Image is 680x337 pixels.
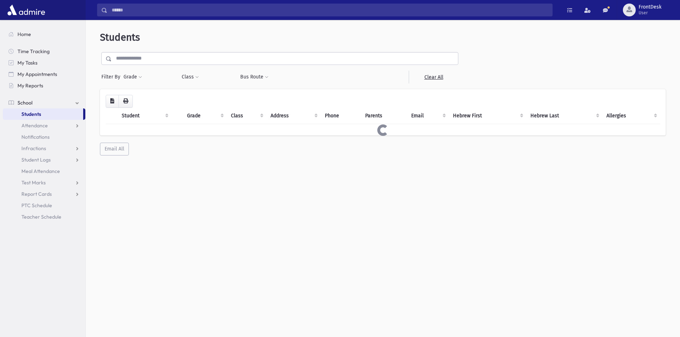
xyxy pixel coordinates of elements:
[321,108,361,124] th: Phone
[3,143,85,154] a: Infractions
[101,73,123,81] span: Filter By
[100,143,129,155] button: Email All
[3,46,85,57] a: Time Tracking
[17,48,50,55] span: Time Tracking
[3,188,85,200] a: Report Cards
[3,165,85,177] a: Meal Attendance
[3,108,83,120] a: Students
[21,214,61,220] span: Teacher Schedule
[3,57,85,68] a: My Tasks
[3,154,85,165] a: Student Logs
[17,60,37,66] span: My Tasks
[639,10,661,16] span: User
[3,200,85,211] a: PTC Schedule
[449,108,526,124] th: Hebrew First
[3,120,85,131] a: Attendance
[181,71,199,83] button: Class
[123,71,142,83] button: Grade
[361,108,407,124] th: Parents
[17,99,32,106] span: School
[21,168,60,174] span: Meal Attendance
[526,108,603,124] th: Hebrew Last
[240,71,269,83] button: Bus Route
[117,108,171,124] th: Student
[21,111,41,117] span: Students
[409,71,458,83] a: Clear All
[21,179,46,186] span: Test Marks
[3,29,85,40] a: Home
[100,31,140,43] span: Students
[639,4,661,10] span: FrontDesk
[21,191,52,197] span: Report Cards
[21,122,48,129] span: Attendance
[21,145,46,152] span: Infractions
[3,131,85,143] a: Notifications
[3,68,85,80] a: My Appointments
[3,177,85,188] a: Test Marks
[183,108,226,124] th: Grade
[17,82,43,89] span: My Reports
[602,108,660,124] th: Allergies
[407,108,449,124] th: Email
[21,134,50,140] span: Notifications
[21,202,52,209] span: PTC Schedule
[6,3,47,17] img: AdmirePro
[266,108,321,124] th: Address
[3,80,85,91] a: My Reports
[227,108,267,124] th: Class
[3,211,85,223] a: Teacher Schedule
[3,97,85,108] a: School
[107,4,552,16] input: Search
[106,95,119,108] button: CSV
[21,157,51,163] span: Student Logs
[119,95,133,108] button: Print
[17,71,57,77] span: My Appointments
[17,31,31,37] span: Home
